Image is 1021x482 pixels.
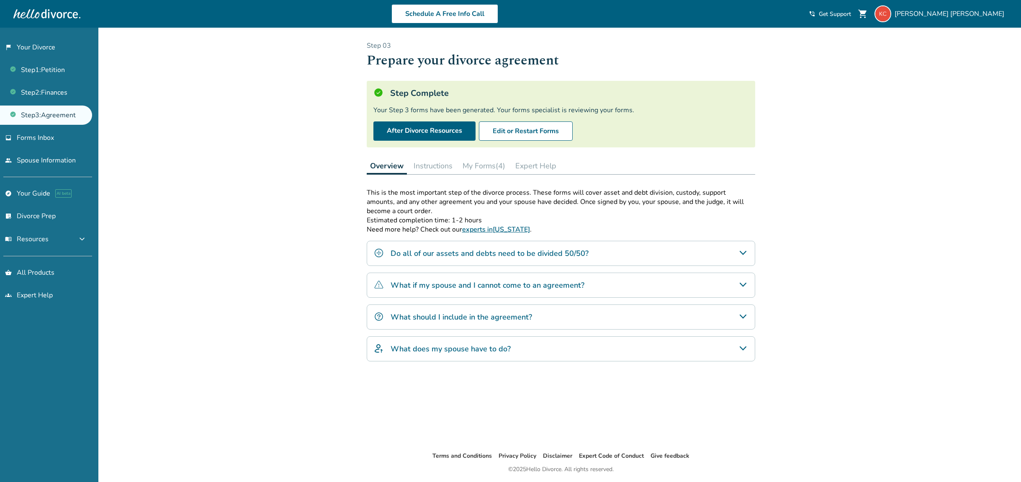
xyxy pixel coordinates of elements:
p: This is the most important step of the divorce process. These forms will cover asset and debt div... [367,188,755,216]
span: flag_2 [5,44,12,51]
a: Privacy Policy [499,452,536,460]
iframe: Chat Widget [979,442,1021,482]
span: AI beta [55,189,72,198]
span: inbox [5,134,12,141]
div: What if my spouse and I cannot come to an agreement? [367,273,755,298]
span: Resources [5,235,49,244]
button: Expert Help [512,157,560,174]
span: shopping_cart [858,9,868,19]
p: Need more help? Check out our . [367,225,755,234]
button: My Forms(4) [459,157,509,174]
a: Schedule A Free Info Call [391,4,498,23]
img: What does my spouse have to do? [374,343,384,353]
p: Estimated completion time: 1-2 hours [367,216,755,225]
a: experts in[US_STATE] [462,225,530,234]
p: Step 0 3 [367,41,755,50]
img: What if my spouse and I cannot come to an agreement? [374,280,384,290]
span: Get Support [819,10,851,18]
span: shopping_basket [5,269,12,276]
a: phone_in_talkGet Support [809,10,851,18]
a: Expert Code of Conduct [579,452,644,460]
li: Give feedback [651,451,689,461]
div: © 2025 Hello Divorce. All rights reserved. [508,464,614,474]
img: Do all of our assets and debts need to be divided 50/50? [374,248,384,258]
h1: Prepare your divorce agreement [367,50,755,71]
div: Do all of our assets and debts need to be divided 50/50? [367,241,755,266]
span: list_alt_check [5,213,12,219]
button: Overview [367,157,407,175]
img: What should I include in the agreement? [374,312,384,322]
span: groups [5,292,12,299]
img: keith.crowder@gmail.com [874,5,891,22]
a: After Divorce Resources [373,121,476,141]
span: phone_in_talk [809,10,815,17]
span: people [5,157,12,164]
span: explore [5,190,12,197]
h4: Do all of our assets and debts need to be divided 50/50? [391,248,589,259]
div: Your Step 3 forms have been generated. Your forms specialist is reviewing your forms. [373,106,748,115]
button: Edit or Restart Forms [479,121,573,141]
span: expand_more [77,234,87,244]
div: What does my spouse have to do? [367,336,755,361]
div: What should I include in the agreement? [367,304,755,330]
a: Terms and Conditions [432,452,492,460]
h4: What if my spouse and I cannot come to an agreement? [391,280,584,291]
span: [PERSON_NAME] [PERSON_NAME] [895,9,1008,18]
h5: Step Complete [390,88,449,99]
span: menu_book [5,236,12,242]
li: Disclaimer [543,451,572,461]
span: Forms Inbox [17,133,54,142]
h4: What does my spouse have to do? [391,343,511,354]
h4: What should I include in the agreement? [391,312,532,322]
button: Instructions [410,157,456,174]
